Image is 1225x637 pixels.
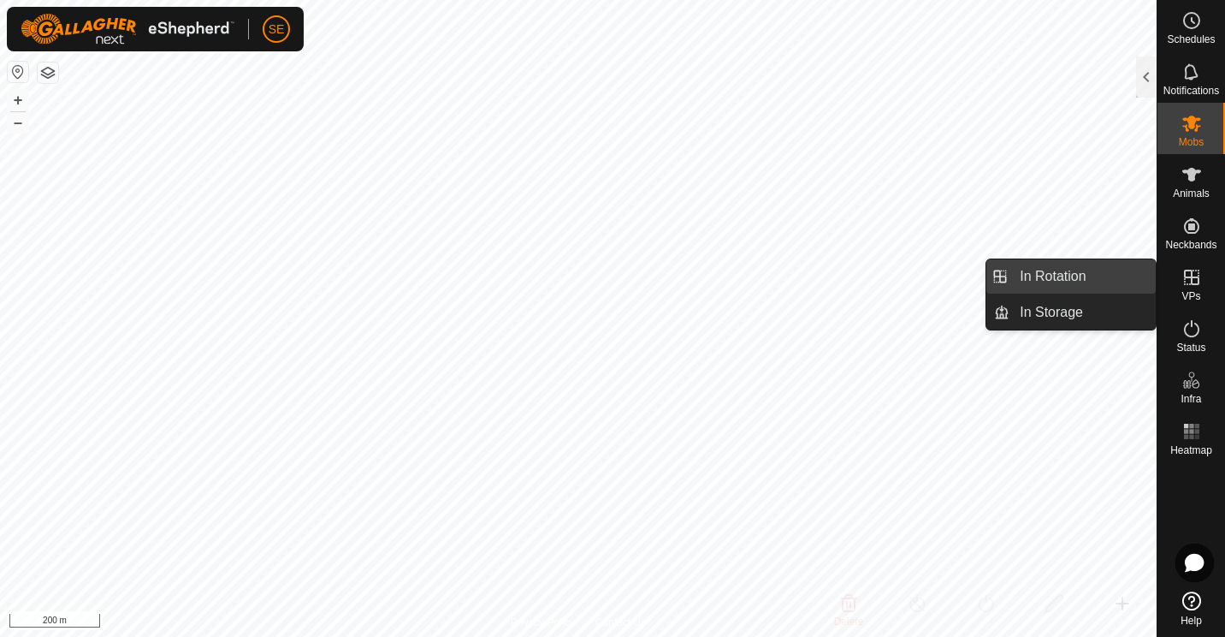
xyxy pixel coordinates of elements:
[1176,342,1205,353] span: Status
[1173,188,1210,199] span: Animals
[1167,34,1215,45] span: Schedules
[1020,302,1083,323] span: In Storage
[986,259,1156,294] li: In Rotation
[511,615,575,630] a: Privacy Policy
[1165,240,1216,250] span: Neckbands
[595,615,646,630] a: Contact Us
[1163,86,1219,96] span: Notifications
[1181,394,1201,404] span: Infra
[1020,266,1086,287] span: In Rotation
[8,112,28,133] button: –
[1179,137,1204,147] span: Mobs
[986,295,1156,330] li: In Storage
[8,62,28,82] button: Reset Map
[1181,291,1200,301] span: VPs
[21,14,234,45] img: Gallagher Logo
[1157,585,1225,633] a: Help
[8,90,28,110] button: +
[1009,295,1156,330] a: In Storage
[1181,616,1202,626] span: Help
[38,63,58,83] button: Map Layers
[1009,259,1156,294] a: In Rotation
[269,21,285,39] span: SE
[1170,445,1212,455] span: Heatmap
